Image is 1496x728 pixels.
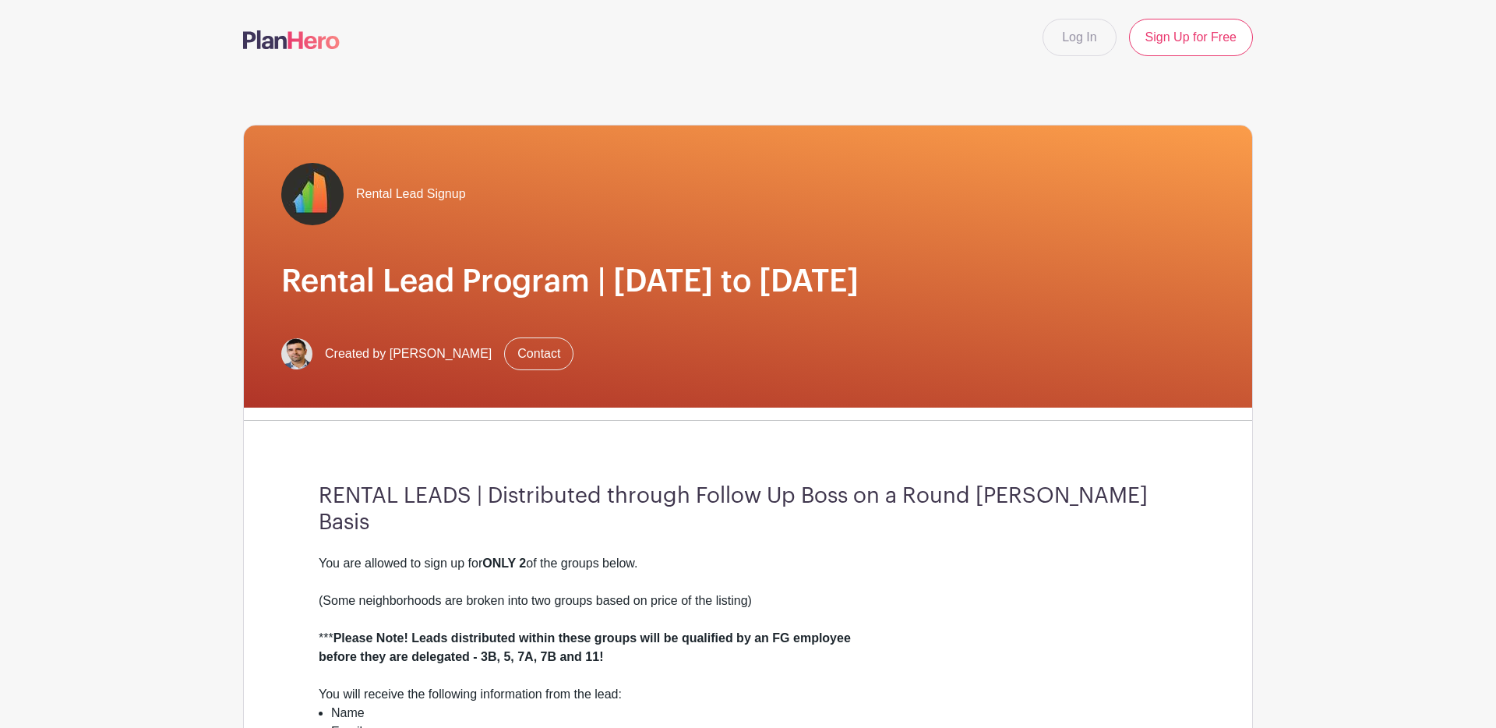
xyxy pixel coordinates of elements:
a: Contact [504,337,573,370]
h1: Rental Lead Program | [DATE] to [DATE] [281,263,1215,300]
img: Screen%20Shot%202023-02-21%20at%2010.54.51%20AM.png [281,338,312,369]
li: Name [331,704,1177,723]
div: (Some neighborhoods are broken into two groups based on price of the listing) [319,592,1177,610]
strong: before they are delegated - 3B, 5, 7A, 7B and 11! [319,650,603,663]
div: You are allowed to sign up for of the groups below. [319,554,1177,573]
a: Log In [1043,19,1116,56]
span: Rental Lead Signup [356,185,466,203]
img: fulton-grace-logo.jpeg [281,163,344,225]
div: You will receive the following information from the lead: [319,685,1177,704]
strong: Please Note! Leads distributed within these groups will be qualified by an FG employee [333,631,851,645]
strong: ONLY 2 [482,557,526,570]
img: logo-507f7623f17ff9eddc593b1ce0a138ce2505c220e1c5a4e2b4648c50719b7d32.svg [243,30,340,49]
a: Sign Up for Free [1129,19,1253,56]
h3: RENTAL LEADS | Distributed through Follow Up Boss on a Round [PERSON_NAME] Basis [319,483,1177,535]
span: Created by [PERSON_NAME] [325,345,492,363]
